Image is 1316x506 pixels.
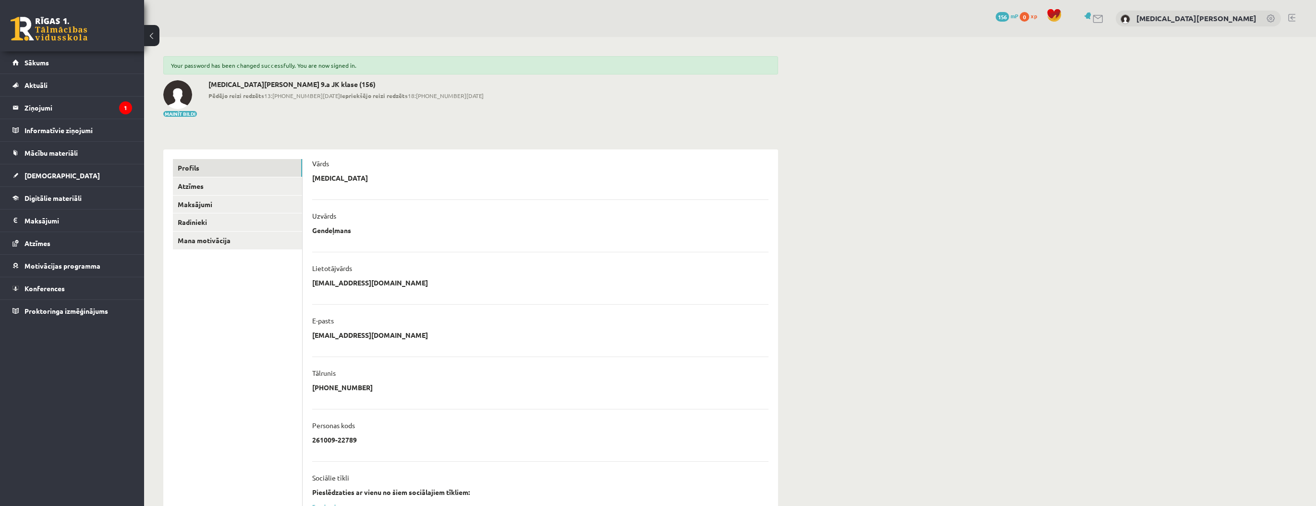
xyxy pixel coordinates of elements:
a: Radinieki [173,213,302,231]
span: Digitālie materiāli [24,194,82,202]
p: [EMAIL_ADDRESS][DOMAIN_NAME] [312,278,428,287]
span: [DEMOGRAPHIC_DATA] [24,171,100,180]
p: Personas kods [312,421,355,430]
h2: [MEDICAL_DATA][PERSON_NAME] 9.a JK klase (156) [208,80,484,88]
span: Aktuāli [24,81,48,89]
p: Vārds [312,159,329,168]
span: 156 [996,12,1009,22]
p: [PHONE_NUMBER] [312,383,373,392]
p: E-pasts [312,316,334,325]
p: Sociālie tīkli [312,473,349,482]
a: Mana motivācija [173,232,302,249]
span: mP [1011,12,1018,20]
span: Konferences [24,284,65,293]
img: Nikita Gendeļmans [163,80,192,109]
a: Informatīvie ziņojumi [12,119,132,141]
a: Proktoringa izmēģinājums [12,300,132,322]
p: 261009-22789 [312,435,357,444]
div: Your password has been changed successfully. You are now signed in. [163,56,778,74]
span: 13:[PHONE_NUMBER][DATE] 18:[PHONE_NUMBER][DATE] [208,91,484,100]
span: 0 [1020,12,1029,22]
span: Motivācijas programma [24,261,100,270]
b: Pēdējo reizi redzēts [208,92,264,99]
b: Iepriekšējo reizi redzēts [340,92,408,99]
i: 1 [119,101,132,114]
a: Maksājumi [173,196,302,213]
p: Lietotājvārds [312,264,352,272]
span: xp [1031,12,1037,20]
a: Ziņojumi1 [12,97,132,119]
a: Sākums [12,51,132,74]
img: Nikita Gendeļmans [1121,14,1130,24]
a: 156 mP [996,12,1018,20]
legend: Maksājumi [24,210,132,232]
a: 0 xp [1020,12,1042,20]
legend: Informatīvie ziņojumi [24,119,132,141]
a: Digitālie materiāli [12,187,132,209]
p: Uzvārds [312,211,336,220]
strong: Pieslēdzaties ar vienu no šiem sociālajiem tīkliem: [312,488,470,496]
span: Mācību materiāli [24,148,78,157]
a: Maksājumi [12,210,132,232]
a: Profils [173,159,302,177]
a: Rīgas 1. Tālmācības vidusskola [11,17,87,41]
span: Atzīmes [24,239,50,247]
a: Mācību materiāli [12,142,132,164]
button: Mainīt bildi [163,111,197,117]
p: [EMAIL_ADDRESS][DOMAIN_NAME] [312,331,428,339]
a: Atzīmes [173,177,302,195]
a: Motivācijas programma [12,255,132,277]
span: Proktoringa izmēģinājums [24,307,108,315]
a: Atzīmes [12,232,132,254]
a: [DEMOGRAPHIC_DATA] [12,164,132,186]
a: Konferences [12,277,132,299]
p: [MEDICAL_DATA] [312,173,368,182]
p: Gendeļmans [312,226,351,234]
p: Tālrunis [312,369,336,377]
legend: Ziņojumi [24,97,132,119]
a: [MEDICAL_DATA][PERSON_NAME] [1136,13,1256,23]
span: Sākums [24,58,49,67]
a: Aktuāli [12,74,132,96]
